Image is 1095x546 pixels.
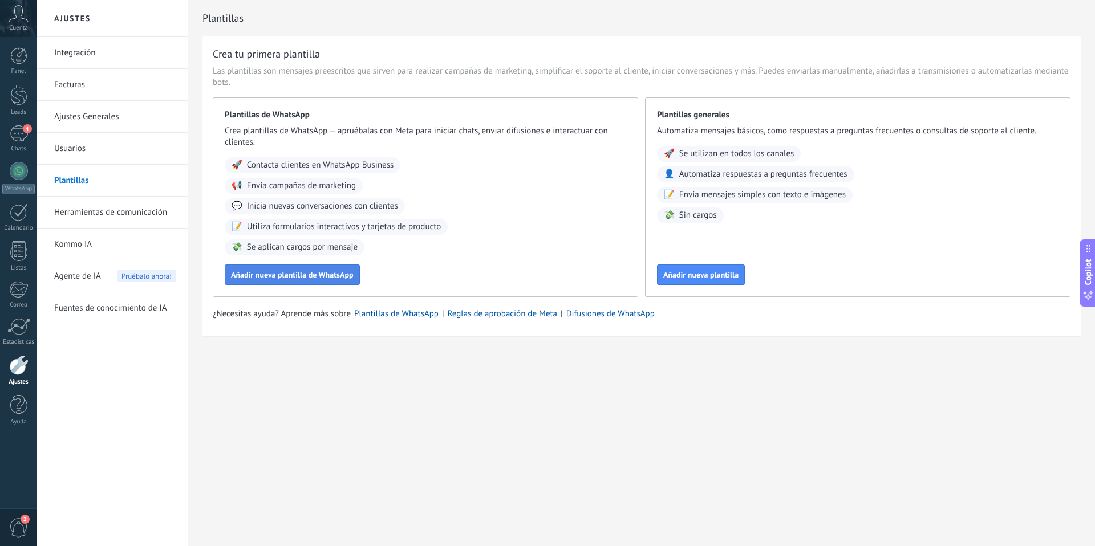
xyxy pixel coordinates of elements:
span: Automatiza mensajes básicos, como respuestas a preguntas frecuentes o consultas de soporte al cli... [657,125,1058,137]
span: 👤 [664,169,675,180]
span: 📝 [232,221,242,233]
span: Las plantillas son mensajes preescritos que sirven para realizar campañas de marketing, simplific... [213,66,1070,88]
span: Sin cargos [679,210,717,221]
span: 🚀 [664,148,675,160]
span: Añadir nueva plantilla [663,271,739,279]
div: Leads [2,109,35,116]
a: Herramientas de comunicación [54,197,176,229]
span: Cuenta [9,25,28,32]
li: Integración [37,37,188,69]
a: Agente de IAPruébalo ahora! [54,260,176,292]
a: Plantillas de WhatsApp [354,308,439,319]
a: Fuentes de conocimiento de IA [54,292,176,324]
div: Correo [2,301,35,309]
a: Usuarios [54,133,176,165]
span: 🚀 [232,160,242,171]
div: Calendario [2,225,35,232]
a: Facturas [54,69,176,101]
span: Envía mensajes simples con texto e imágenes [679,189,846,201]
span: Plantillas generales [657,109,1058,121]
li: Ajustes Generales [37,101,188,133]
div: Ajustes [2,378,35,386]
a: Plantillas [54,165,176,197]
a: Kommo IA [54,229,176,260]
span: Inicia nuevas conversaciones con clientes [247,201,398,212]
span: ¿Necesitas ayuda? Aprende más sobre [213,308,351,320]
span: Copilot [1082,259,1094,286]
span: Agente de IA [54,260,101,292]
span: 💸 [664,210,675,221]
div: Chats [2,145,35,153]
span: Se aplican cargos por mensaje [247,242,358,253]
span: 📢 [232,180,242,191]
li: Kommo IA [37,229,188,260]
li: Agente de IA [37,260,188,292]
span: 📝 [664,189,675,201]
a: Ajustes Generales [54,101,176,133]
span: Contacta clientes en WhatsApp Business [247,160,394,171]
div: Estadísticas [2,339,35,346]
span: Añadir nueva plantilla de WhatsApp [231,271,354,279]
span: Automatiza respuestas a preguntas frecuentes [679,169,847,180]
a: Reglas de aprobación de Meta [448,308,558,319]
div: WhatsApp [2,184,35,194]
div: Listas [2,264,35,272]
button: Añadir nueva plantilla de WhatsApp [225,264,360,285]
li: Usuarios [37,133,188,165]
li: Plantillas [37,165,188,197]
span: Plantillas de WhatsApp [225,109,626,121]
span: 💬 [232,201,242,212]
span: Utiliza formularios interactivos y tarjetas de producto [247,221,441,233]
button: Añadir nueva plantilla [657,264,745,285]
span: 4 [23,124,32,133]
h2: Plantillas [202,7,1081,30]
h3: Crea tu primera plantilla [213,47,320,61]
div: Panel [2,68,35,75]
span: Se utilizan en todos los canales [679,148,794,160]
span: Crea plantillas de WhatsApp — apruébalas con Meta para iniciar chats, enviar difusiones e interac... [225,125,626,148]
span: 2 [21,515,30,524]
li: Facturas [37,69,188,101]
a: Integración [54,37,176,69]
div: | | [213,308,1070,320]
div: Ayuda [2,418,35,426]
li: Herramientas de comunicación [37,197,188,229]
span: 💸 [232,242,242,253]
a: Difusiones de WhatsApp [566,308,655,319]
li: Fuentes de conocimiento de IA [37,292,188,324]
span: Pruébalo ahora! [117,270,176,282]
span: Envía campañas de marketing [247,180,356,191]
